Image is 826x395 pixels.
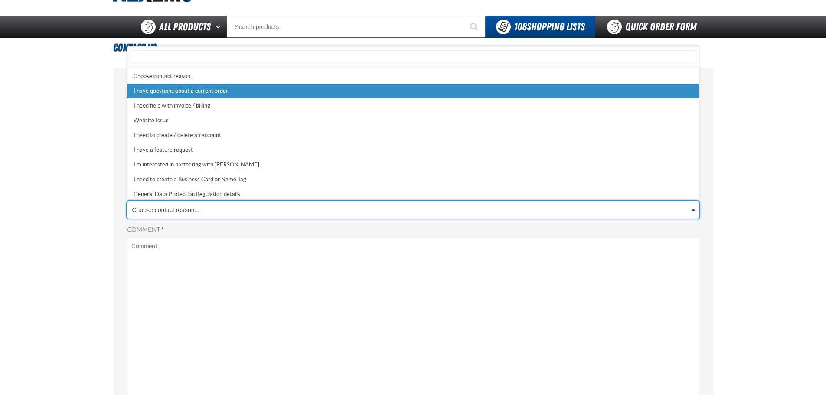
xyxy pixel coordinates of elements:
[127,84,699,98] div: I have questions about a current order
[127,187,699,202] div: General Data Protection Regulation details
[129,50,697,63] input: Search field
[127,98,699,113] div: I need help with invoice / billing
[127,157,699,172] div: I'm interested in partnering with [PERSON_NAME]
[127,143,699,157] div: I have a feature request
[127,113,699,128] div: Website Issue
[127,172,699,187] div: I need to create a Business Card or Name Tag
[127,69,699,84] div: Choose contact reason...
[127,128,699,143] div: I need to create / delete an account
